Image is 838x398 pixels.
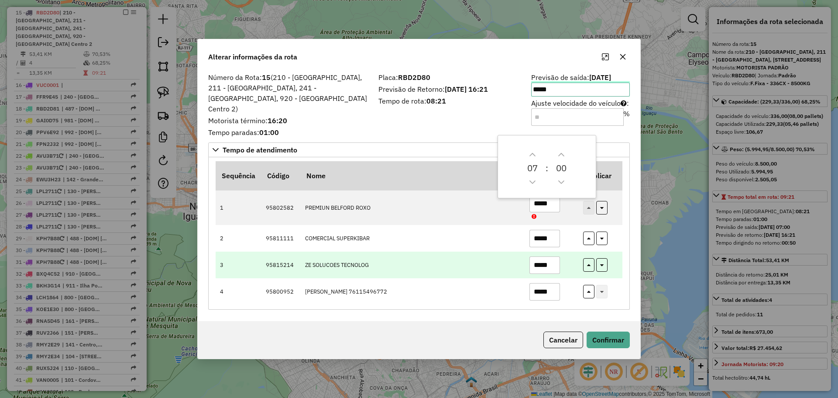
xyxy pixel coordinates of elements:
strong: 15 [262,73,271,82]
button: Confirmar [587,332,630,348]
td: ZE SOLUCOES TECNOLOG [300,252,525,278]
span: Tempo de atendimento [223,146,297,153]
button: Previous Minute [554,175,568,189]
div: Choose Date [498,135,596,198]
label: Ajuste velocidade do veículo : [531,98,630,126]
td: 3 [216,252,261,278]
td: 95815214 [261,252,300,278]
td: COMERCIAL SUPERKIBAR [300,225,525,252]
button: replicar tempo de atendimento nos itens acima deste [583,258,594,272]
td: 95802582 [261,190,300,225]
label: Tempo de rota: [378,96,521,106]
strong: 01:00 [259,128,279,137]
a: Tempo de atendimento [208,142,630,157]
span: (210 - [GEOGRAPHIC_DATA], 211 - [GEOGRAPHIC_DATA], 241 - [GEOGRAPHIC_DATA], 920 - [GEOGRAPHIC_DAT... [208,73,367,113]
span: Alterar informações da rota [208,52,297,62]
i: Tempo de atendimento alterado manualmente [532,214,536,220]
th: Nome [300,161,525,190]
span: 0 0 [556,162,567,175]
td: 95800952 [261,278,300,305]
th: Replicar [579,161,622,190]
div: % [623,108,630,126]
strong: RBD2D80 [398,73,430,82]
label: Previsão de Retorno: [378,84,521,94]
td: 2 [216,225,261,252]
td: 95811111 [261,225,300,252]
button: Next Minute [554,148,568,162]
button: Previous Hour [525,175,539,189]
input: Ajuste velocidade do veículo:% [531,108,624,126]
button: replicar tempo de atendimento nos itens abaixo deste [596,201,608,215]
td: [PERSON_NAME] 76115496772 [300,278,525,305]
strong: 08:21 [426,97,446,105]
td: 1 [216,190,261,225]
label: Número da Rota: [208,72,368,114]
button: replicar tempo de atendimento nos itens abaixo deste [596,232,608,245]
label: Tempo paradas: [208,127,368,138]
i: Para aumentar a velocidade, informe um valor negativo [621,100,627,107]
button: Cancelar [543,332,583,348]
strong: 16:20 [268,116,287,125]
button: replicar tempo de atendimento nos itens acima deste [583,232,594,245]
label: Previsão de saída: [531,72,630,97]
span: : [546,162,548,175]
label: Motorista término: [208,115,368,126]
label: Placa: [378,72,521,83]
td: 4 [216,278,261,305]
button: replicar tempo de atendimento nos itens acima deste [583,285,594,298]
button: Maximize [598,50,612,64]
button: replicar tempo de atendimento nos itens abaixo deste [596,258,608,272]
th: Sequência [216,161,261,190]
th: Código [261,161,300,190]
td: PREMIUN BELFORD ROXO [300,190,525,225]
div: Tempo de atendimento [208,157,630,310]
button: Next Hour [525,148,539,162]
input: Previsão de saída:[DATE] [531,83,630,97]
strong: [DATE] [589,73,611,82]
span: 0 7 [527,162,538,175]
strong: [DATE] 16:21 [445,85,488,93]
